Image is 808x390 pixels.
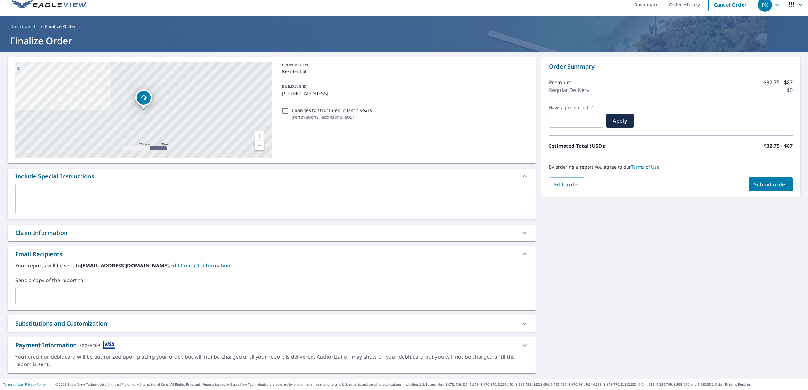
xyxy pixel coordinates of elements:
[15,262,528,269] label: Your reports will be sent to
[292,107,372,114] p: Changes to structures in last 4 years
[170,262,232,269] a: EditContactInfo
[15,172,94,181] div: Include Special Instructions
[135,89,152,109] div: Dropped pin, building 1, Residential property, 40 Rathbone Ave Columbus, OH 43214
[15,319,107,328] div: Substitutions and Customization
[8,169,536,184] div: Include Special Instructions
[79,341,100,349] div: XXXX8469
[8,337,536,353] div: Payment InformationXXXX8469cardImage
[255,141,264,150] a: Current Level 17, Zoom Out
[549,86,589,94] p: Regular Delivery
[8,34,800,47] h1: Finalize Order
[8,21,800,32] nav: breadcrumb
[549,177,585,191] button: Edit order
[764,79,793,86] p: $32.75 - $87
[15,250,62,259] div: Email Recipients
[15,276,528,284] label: Send a copy of the report to:
[764,142,793,150] p: $32.75 - $87
[15,353,528,368] div: Your credit or debit card will be authorized upon placing your order, but will not be charged unt...
[549,142,671,150] p: Estimated Total (USD):
[554,181,580,188] span: Edit order
[606,114,634,128] button: Apply
[282,68,526,75] p: Residential
[8,225,536,241] div: Claim Information
[754,181,788,188] span: Submit order
[81,262,170,269] b: [EMAIL_ADDRESS][DOMAIN_NAME].
[255,131,264,141] a: Current Level 17, Zoom In
[282,90,526,97] p: [STREET_ADDRESS]
[10,23,35,30] span: Dashboard
[549,79,572,86] p: Premium
[45,23,76,30] p: Finalize Order
[25,382,46,386] a: Privacy Policy
[282,84,307,89] p: BUILDING ID
[282,62,526,68] p: PROPERTY TYPE
[8,315,536,332] div: Substitutions and Customization
[549,105,604,110] label: Have a promo code?
[15,229,67,237] div: Claim Information
[8,246,536,262] div: Email Recipients
[787,86,793,94] p: $0
[3,382,23,386] a: Terms of Use
[55,382,805,387] p: © 2025 Eagle View Technologies, Inc. and Pictometry International Corp. All Rights Reserved. Repo...
[612,117,628,124] span: Apply
[3,382,46,386] p: |
[631,164,659,170] a: Terms of Use
[549,164,793,170] p: By ordering a report you agree to our
[41,23,42,30] li: /
[8,21,38,32] a: Dashboard
[103,341,115,349] img: cardImage
[292,114,372,120] p: ( renovations, additions, etc. )
[15,341,115,349] div: Payment Information
[749,177,793,191] button: Submit order
[549,62,793,71] p: Order Summary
